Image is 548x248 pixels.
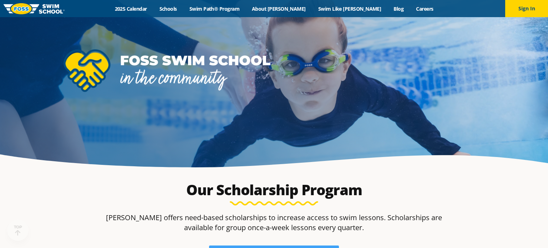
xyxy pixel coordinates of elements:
p: [PERSON_NAME] offers need-based scholarships to increase access to swim lessons. Scholarships are... [106,213,442,233]
a: Swim Like [PERSON_NAME] [312,5,387,12]
a: Careers [410,5,440,12]
a: Blog [387,5,410,12]
h2: Our Scholarship Program [106,181,442,198]
a: Swim Path® Program [183,5,245,12]
img: FOSS Swim School Logo [4,3,65,14]
a: Schools [153,5,183,12]
div: TOP [14,225,22,236]
a: 2025 Calendar [108,5,153,12]
a: About [PERSON_NAME] [246,5,312,12]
